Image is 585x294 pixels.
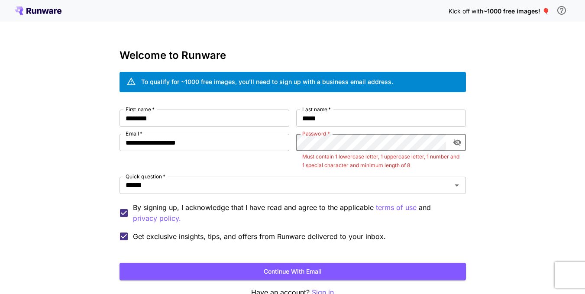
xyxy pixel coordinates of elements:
[483,7,549,15] span: ~1000 free images! 🎈
[451,179,463,191] button: Open
[133,231,386,242] span: Get exclusive insights, tips, and offers from Runware delivered to your inbox.
[376,202,417,213] button: By signing up, I acknowledge that I have read and agree to the applicable and privacy policy.
[126,106,155,113] label: First name
[133,202,459,224] p: By signing up, I acknowledge that I have read and agree to the applicable and
[302,152,460,170] p: Must contain 1 lowercase letter, 1 uppercase letter, 1 number and 1 special character and minimum...
[126,130,142,137] label: Email
[553,2,570,19] button: In order to qualify for free credit, you need to sign up with a business email address and click ...
[120,263,466,281] button: Continue with email
[376,202,417,213] p: terms of use
[302,106,331,113] label: Last name
[120,49,466,61] h3: Welcome to Runware
[141,77,393,86] div: To qualify for ~1000 free images, you’ll need to sign up with a business email address.
[449,7,483,15] span: Kick off with
[449,135,465,150] button: toggle password visibility
[302,130,330,137] label: Password
[133,213,181,224] p: privacy policy.
[133,213,181,224] button: By signing up, I acknowledge that I have read and agree to the applicable terms of use and
[126,173,165,180] label: Quick question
